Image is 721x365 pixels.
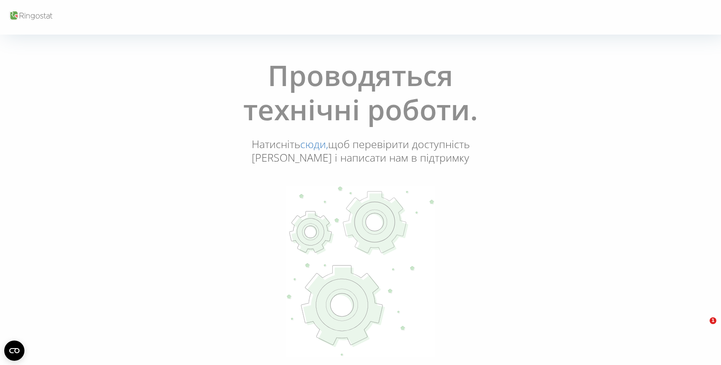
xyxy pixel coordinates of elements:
h1: Проводяться технічні роботи. [203,58,518,137]
iframe: Intercom live chat [692,317,713,338]
p: Натисніть щоб перевірити доступність [PERSON_NAME] і написати нам в підтримку [247,137,474,165]
span: 1 [710,317,716,324]
button: Open CMP widget [4,341,24,361]
a: сюди, [300,137,328,151]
